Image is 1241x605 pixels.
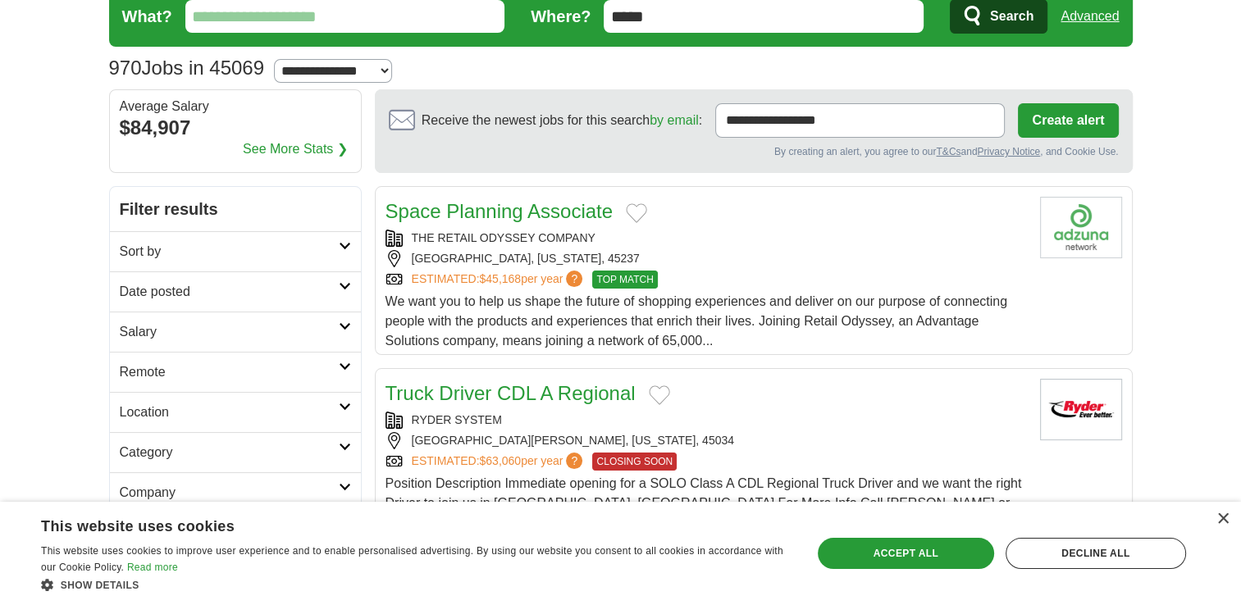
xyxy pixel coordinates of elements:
[386,382,636,404] a: Truck Driver CDL A Regional
[936,146,960,157] a: T&Cs
[110,187,361,231] h2: Filter results
[120,242,339,262] h2: Sort by
[479,454,521,467] span: $63,060
[389,144,1119,159] div: By creating an alert, you agree to our and , and Cookie Use.
[41,512,748,536] div: This website uses cookies
[412,453,586,471] a: ESTIMATED:$63,060per year?
[977,146,1040,157] a: Privacy Notice
[110,231,361,271] a: Sort by
[626,203,647,223] button: Add to favorite jobs
[110,432,361,472] a: Category
[110,271,361,312] a: Date posted
[120,282,339,302] h2: Date posted
[110,392,361,432] a: Location
[110,352,361,392] a: Remote
[120,443,339,462] h2: Category
[120,100,351,113] div: Average Salary
[110,472,361,512] a: Company
[531,4,591,29] label: Where?
[127,562,178,573] a: Read more, opens a new window
[109,57,265,79] h1: Jobs in 45069
[479,272,521,285] span: $45,168
[120,322,339,342] h2: Salary
[1018,103,1118,138] button: Create alert
[386,250,1027,267] div: [GEOGRAPHIC_DATA], [US_STATE], 45237
[61,580,139,591] span: Show details
[592,271,657,289] span: TOP MATCH
[592,453,677,471] span: CLOSING SOON
[386,294,1007,348] span: We want you to help us shape the future of shopping experiences and deliver on our purpose of con...
[649,385,670,405] button: Add to favorite jobs
[109,53,142,83] span: 970
[386,230,1027,247] div: THE RETAIL ODYSSEY COMPANY
[386,432,1027,449] div: [GEOGRAPHIC_DATA][PERSON_NAME], [US_STATE], 45034
[818,538,994,569] div: Accept all
[1006,538,1186,569] div: Decline all
[122,4,172,29] label: What?
[1216,513,1229,525] div: Close
[120,362,339,382] h2: Remote
[120,403,339,422] h2: Location
[110,312,361,352] a: Salary
[386,476,1022,530] span: Position Description Immediate opening for a SOLO Class A CDL Regional Truck Driver and we want t...
[1040,197,1122,258] img: Company logo
[412,413,502,426] a: RYDER SYSTEM
[412,271,586,289] a: ESTIMATED:$45,168per year?
[41,576,789,593] div: Show details
[566,271,582,287] span: ?
[566,453,582,469] span: ?
[120,113,351,143] div: $84,907
[422,111,702,130] span: Receive the newest jobs for this search :
[650,113,699,127] a: by email
[1040,379,1122,440] img: Ryder System logo
[120,483,339,503] h2: Company
[243,139,348,159] a: See More Stats ❯
[41,545,783,573] span: This website uses cookies to improve user experience and to enable personalised advertising. By u...
[386,200,614,222] a: Space Planning Associate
